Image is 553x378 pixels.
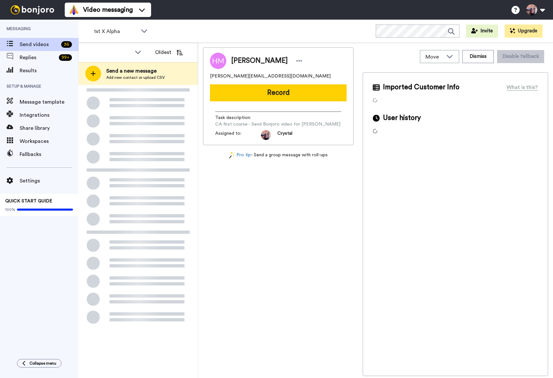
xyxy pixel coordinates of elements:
button: Upgrade [505,25,543,38]
button: Record [210,84,347,101]
span: Integrations [20,111,78,119]
button: Collapse menu [17,359,61,368]
span: [PERSON_NAME][EMAIL_ADDRESS][DOMAIN_NAME] [210,73,331,79]
div: 36 [61,41,72,48]
span: Add new contact or upload CSV [106,75,165,80]
button: Invite [466,25,498,38]
span: Share library [20,124,78,132]
button: Oldest [150,46,188,59]
img: magic-wand.svg [229,152,235,159]
img: AATXAJzJOH73C-cTNEnpyj0-A7Iu2-4VCODEFM2b96Y8=s96-c [261,130,271,140]
span: Task description : [215,114,261,121]
button: Dismiss [462,50,494,63]
span: CA first course - Send Bonjoro video for [PERSON_NAME] [215,121,340,128]
span: Replies [20,54,56,61]
span: Collapse menu [29,361,56,366]
a: Pro tip [229,152,251,159]
span: User history [383,113,421,123]
span: Results [20,67,78,75]
div: What is this? [507,83,538,91]
span: [PERSON_NAME] [231,56,288,66]
button: Disable fallback [497,50,544,63]
span: Assigned to: [215,130,261,140]
span: Video messaging [83,5,133,14]
span: Send a new message [106,67,165,75]
span: Crystal [277,130,292,140]
span: QUICK START GUIDE [5,199,52,203]
span: Message template [20,98,78,106]
div: 99 + [59,54,72,61]
span: Fallbacks [20,150,78,158]
span: Settings [20,177,78,185]
span: Send videos [20,41,59,48]
span: 1st X Alpha [94,27,138,35]
img: vm-color.svg [69,5,79,15]
span: Move [425,53,443,61]
span: 100% [5,207,15,212]
img: Image of Hazel Matheson [210,53,226,69]
div: - Send a group message with roll-ups [203,152,354,159]
span: Workspaces [20,137,78,145]
span: Imported Customer Info [383,82,459,92]
img: bj-logo-header-white.svg [8,5,57,14]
